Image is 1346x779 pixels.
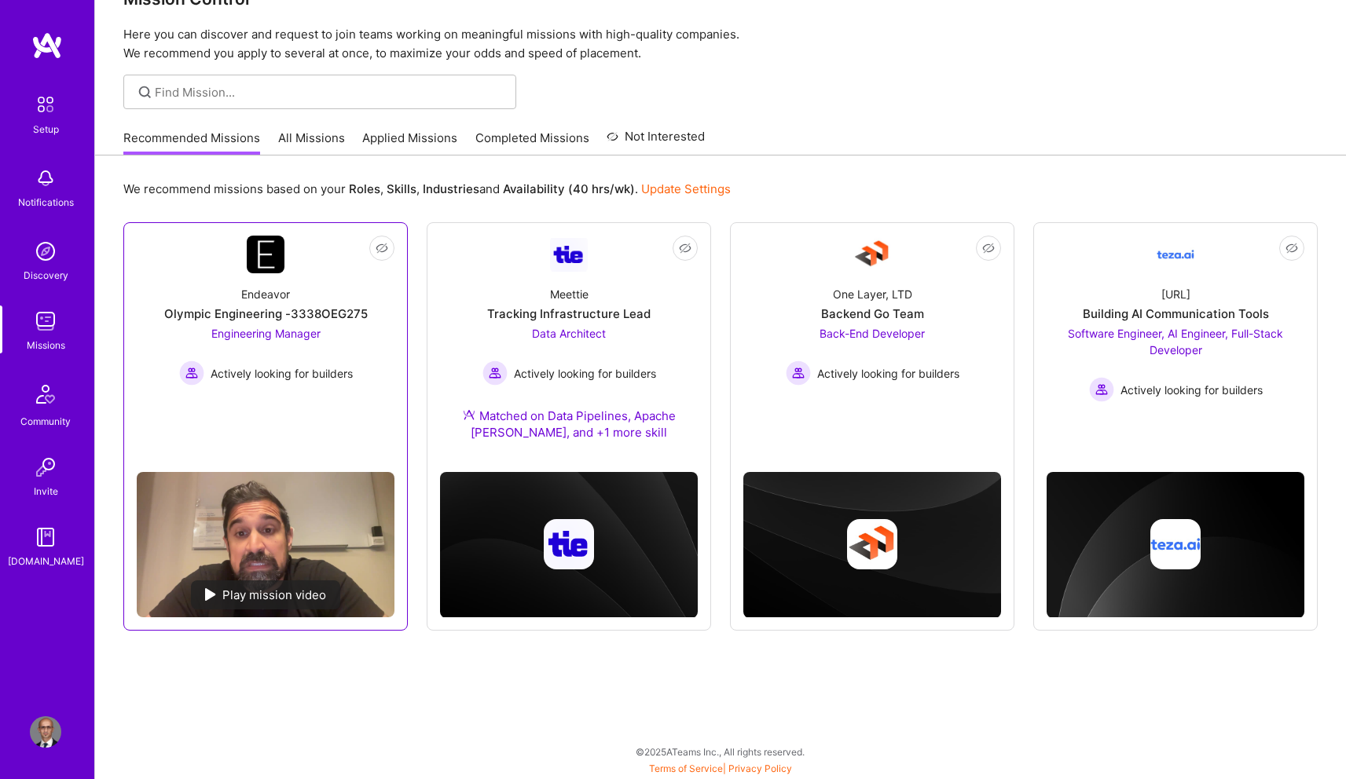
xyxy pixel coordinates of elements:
[123,25,1318,63] p: Here you can discover and request to join teams working on meaningful missions with high-quality ...
[544,519,594,569] img: Company logo
[26,716,65,748] a: User Avatar
[18,194,74,210] div: Notifications
[164,305,368,322] div: Olympic Engineering -3338OEG275
[123,130,260,155] a: Recommended Missions
[440,472,698,617] img: cover
[820,327,925,340] span: Back-End Developer
[24,267,68,283] div: Discovery
[833,286,912,302] div: One Layer, LTD
[607,127,705,155] a: Not Interested
[514,365,656,382] span: Actively looking for builders
[982,242,995,254] i: icon EyeClosed
[362,130,457,155] a: Applied Missions
[532,327,606,340] span: Data Architect
[30,716,61,748] img: User Avatar
[30,521,61,553] img: guide book
[387,181,416,196] b: Skills
[33,121,59,137] div: Setup
[463,408,475,421] img: Ateam Purple Icon
[27,337,65,353] div: Missions
[679,242,691,254] i: icon EyeClosed
[482,360,508,386] img: Actively looking for builders
[550,238,588,272] img: Company Logo
[30,236,61,267] img: discovery
[29,88,62,121] img: setup
[503,181,635,196] b: Availability (40 hrs/wk)
[1157,236,1194,273] img: Company Logo
[34,483,58,499] div: Invite
[440,236,698,459] a: Company LogoMeettieTracking Infrastructure LeadData Architect Actively looking for buildersActive...
[1150,519,1201,569] img: Company logo
[278,130,345,155] a: All Missions
[817,365,959,382] span: Actively looking for builders
[1068,327,1283,357] span: Software Engineer, AI Engineer, Full-Stack Developer
[743,472,1001,617] img: cover
[30,452,61,483] img: Invite
[137,472,394,617] img: No Mission
[728,763,792,774] a: Privacy Policy
[349,181,380,196] b: Roles
[649,763,723,774] a: Terms of Service
[136,83,154,101] i: icon SearchGrey
[31,31,63,60] img: logo
[123,181,731,197] p: We recommend missions based on your , , and .
[1083,305,1269,322] div: Building AI Communication Tools
[137,236,394,459] a: Company LogoEndeavorOlympic Engineering -3338OEG275Engineering Manager Actively looking for build...
[786,360,811,386] img: Actively looking for builders
[743,236,1001,420] a: Company LogoOne Layer, LTDBackend Go TeamBack-End Developer Actively looking for buildersActively...
[211,365,353,382] span: Actively looking for builders
[1161,286,1190,302] div: [URL]
[641,181,731,196] a: Update Settings
[205,588,216,601] img: play
[211,327,321,340] span: Engineering Manager
[376,242,388,254] i: icon EyeClosed
[1047,472,1304,618] img: cover
[853,236,891,273] img: Company Logo
[20,413,71,430] div: Community
[423,181,479,196] b: Industries
[1089,377,1114,402] img: Actively looking for builders
[241,286,290,302] div: Endeavor
[487,305,651,322] div: Tracking Infrastructure Lead
[30,305,61,337] img: teamwork
[1285,242,1298,254] i: icon EyeClosed
[821,305,924,322] div: Backend Go Team
[1047,236,1304,420] a: Company Logo[URL]Building AI Communication ToolsSoftware Engineer, AI Engineer, Full-Stack Develo...
[155,84,504,101] input: Find Mission...
[30,163,61,194] img: bell
[847,519,897,569] img: Company logo
[247,236,284,273] img: Company Logo
[649,763,792,774] span: |
[191,580,340,609] div: Play mission video
[94,732,1346,771] div: © 2025 ATeams Inc., All rights reserved.
[27,375,64,413] img: Community
[550,286,589,302] div: Meettie
[8,553,84,569] div: [DOMAIN_NAME]
[475,130,589,155] a: Completed Missions
[179,360,204,386] img: Actively looking for builders
[1120,382,1263,398] span: Actively looking for builders
[440,408,698,441] div: Matched on Data Pipelines, Apache [PERSON_NAME], and +1 more skill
